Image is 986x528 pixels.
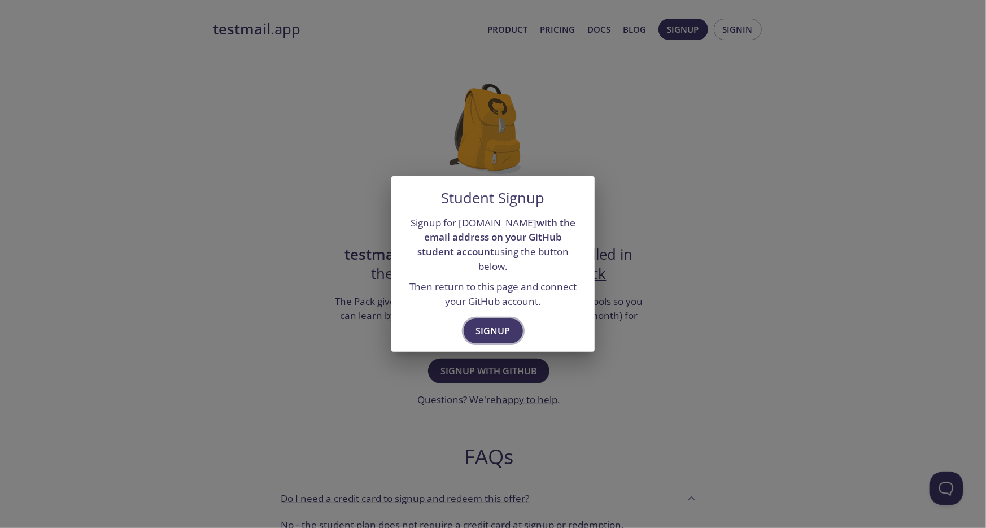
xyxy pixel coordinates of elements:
[476,323,511,339] span: Signup
[405,280,581,308] p: Then return to this page and connect your GitHub account.
[442,190,545,207] h5: Student Signup
[405,216,581,274] p: Signup for [DOMAIN_NAME] using the button below.
[417,216,575,258] strong: with the email address on your GitHub student account
[464,318,523,343] button: Signup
